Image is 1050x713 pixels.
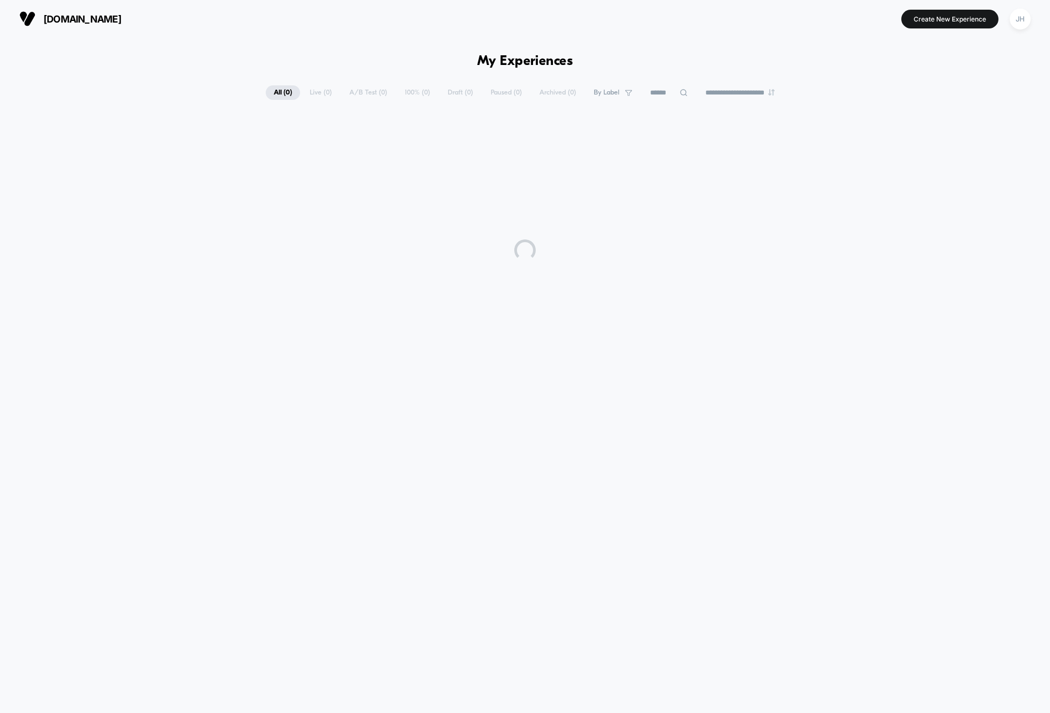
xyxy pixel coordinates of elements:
div: JH [1010,9,1031,30]
button: [DOMAIN_NAME] [16,10,125,27]
span: By Label [594,89,619,97]
span: All ( 0 ) [266,85,300,100]
span: [DOMAIN_NAME] [43,13,121,25]
img: end [768,89,775,96]
h1: My Experiences [477,54,573,69]
img: Visually logo [19,11,35,27]
button: JH [1007,8,1034,30]
button: Create New Experience [901,10,998,28]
